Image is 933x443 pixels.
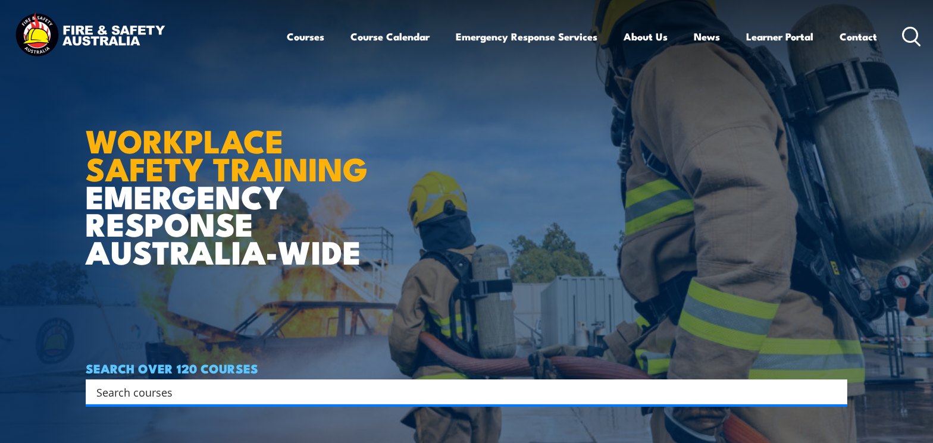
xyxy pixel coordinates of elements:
[86,362,847,375] h4: SEARCH OVER 120 COURSES
[86,115,368,192] strong: WORKPLACE SAFETY TRAINING
[287,21,324,52] a: Courses
[624,21,668,52] a: About Us
[840,21,877,52] a: Contact
[96,383,821,401] input: Search input
[746,21,813,52] a: Learner Portal
[456,21,597,52] a: Emergency Response Services
[826,384,843,400] button: Search magnifier button
[86,96,377,265] h1: EMERGENCY RESPONSE AUSTRALIA-WIDE
[694,21,720,52] a: News
[350,21,430,52] a: Course Calendar
[99,384,824,400] form: Search form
